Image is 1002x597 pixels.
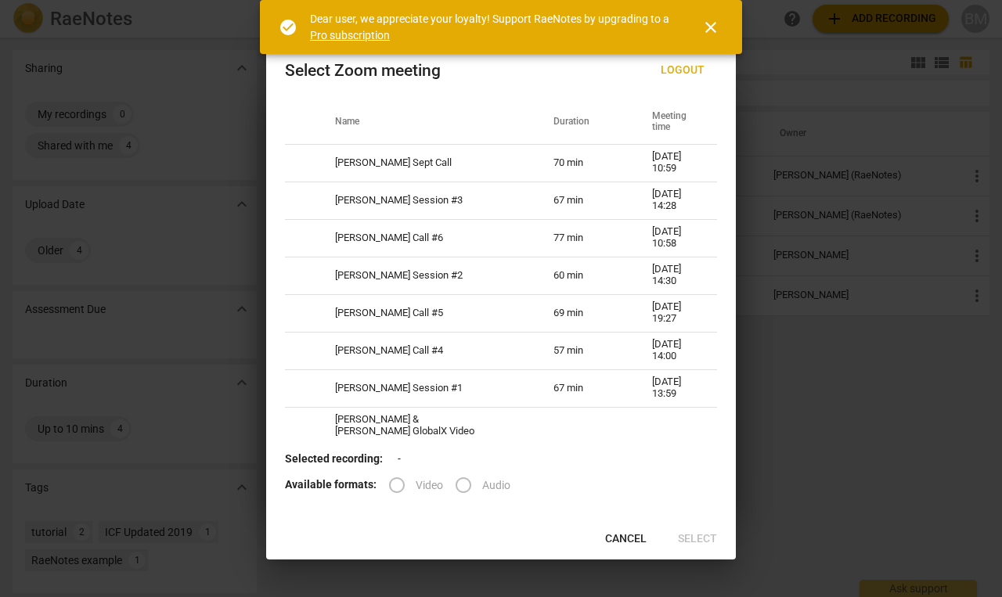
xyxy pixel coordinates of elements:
p: - [285,451,717,467]
td: [PERSON_NAME] Call #5 [316,294,535,332]
td: [DATE] 19:27 [633,294,717,332]
th: Name [316,100,535,144]
div: Dear user, we appreciate your loyalty! Support RaeNotes by upgrading to a [310,11,673,43]
td: [DATE] 13:59 [633,369,717,407]
div: Select Zoom meeting [285,61,441,81]
span: Audio [482,477,510,494]
b: Available formats: [285,478,377,491]
b: Selected recording: [285,452,383,465]
td: [PERSON_NAME] Call #6 [316,219,535,257]
td: [PERSON_NAME] Sept Call [316,144,535,182]
span: Logout [661,63,705,78]
td: 57 min [535,332,633,369]
td: [DATE] 10:58 [633,219,717,257]
td: [DATE] 14:28 [633,182,717,219]
button: Close [692,9,730,46]
td: [DATE] 14:00 [633,332,717,369]
td: 67 min [535,182,633,219]
div: File type [389,478,523,491]
td: [PERSON_NAME] & [PERSON_NAME] GlobalX Video [316,407,535,444]
button: Cancel [593,525,659,553]
th: Duration [535,100,633,144]
td: 77 min [535,219,633,257]
td: 60 min [535,257,633,294]
td: [PERSON_NAME] Session #2 [316,257,535,294]
th: Meeting time [633,100,717,144]
button: Logout [648,56,717,85]
span: check_circle [279,18,297,37]
td: [DATE] 10:59 [633,144,717,182]
span: close [701,18,720,37]
td: 67 min [535,369,633,407]
span: Cancel [605,531,647,547]
a: Pro subscription [310,29,390,41]
span: Video [416,477,443,494]
td: [PERSON_NAME] Session #3 [316,182,535,219]
td: [PERSON_NAME] Session #1 [316,369,535,407]
td: [PERSON_NAME] Call #4 [316,332,535,369]
td: [DATE] 14:30 [633,257,717,294]
td: 69 min [535,294,633,332]
td: 70 min [535,144,633,182]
